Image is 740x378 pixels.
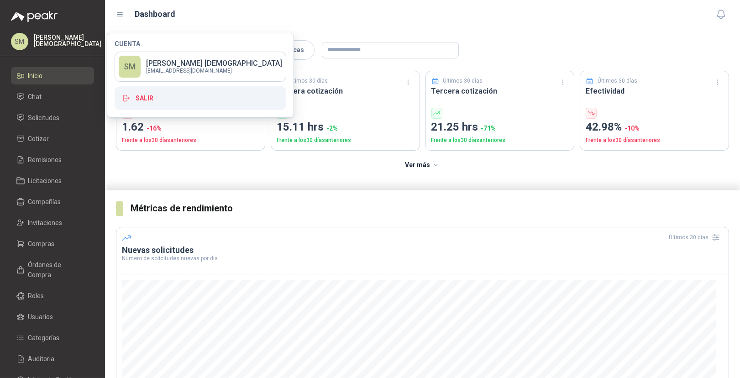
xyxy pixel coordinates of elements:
a: Licitaciones [11,172,94,189]
a: Auditoria [11,350,94,367]
a: Usuarios [11,308,94,325]
span: -2 % [326,125,338,132]
a: Cotizar [11,130,94,147]
a: Chat [11,88,94,105]
span: Categorías [28,333,60,343]
p: [EMAIL_ADDRESS][DOMAIN_NAME] [146,68,282,73]
p: 21.25 hrs [431,119,569,136]
p: Frente a los 30 días anteriores [431,136,569,145]
p: [PERSON_NAME] [DEMOGRAPHIC_DATA] [34,34,101,47]
span: Solicitudes [28,113,60,123]
p: 15.11 hrs [277,119,414,136]
h1: Dashboard [135,8,176,21]
a: SM[PERSON_NAME] [DEMOGRAPHIC_DATA][EMAIL_ADDRESS][DOMAIN_NAME] [115,52,286,82]
span: -16 % [147,125,162,132]
p: [PERSON_NAME] [DEMOGRAPHIC_DATA] [146,60,282,67]
p: Frente a los 30 días anteriores [586,136,723,145]
span: Inicio [28,71,43,81]
h3: Efectividad [586,85,723,97]
span: Invitaciones [28,218,63,228]
img: Logo peakr [11,11,58,22]
h3: Métricas de rendimiento [131,201,729,215]
h3: Primera cotización [277,85,414,97]
span: Chat [28,92,42,102]
span: Remisiones [28,155,62,165]
a: Solicitudes [11,109,94,126]
a: Roles [11,287,94,304]
span: Auditoria [28,354,55,364]
h3: Nuevas solicitudes [122,245,723,256]
a: Compras [11,235,94,252]
p: Frente a los 30 días anteriores [277,136,414,145]
h4: Cuenta [115,41,286,47]
span: Compras [28,239,55,249]
a: Compañías [11,193,94,210]
span: Roles [28,291,44,301]
p: Últimos 30 días [288,77,328,85]
p: 42.98% [586,119,723,136]
a: Órdenes de Compra [11,256,94,283]
div: Últimos 30 días [669,230,723,245]
span: Licitaciones [28,176,62,186]
span: -10 % [625,125,640,132]
p: Número de solicitudes nuevas por día [122,256,723,261]
a: Inicio [11,67,94,84]
a: Remisiones [11,151,94,168]
h3: Tercera cotización [431,85,569,97]
p: Últimos 30 días [598,77,637,85]
div: SM [119,56,141,78]
a: Invitaciones [11,214,94,231]
span: Órdenes de Compra [28,260,85,280]
a: Categorías [11,329,94,346]
p: Frente a los 30 días anteriores [122,136,259,145]
span: Cotizar [28,134,49,144]
span: -71 % [481,125,496,132]
p: 1.62 [122,119,259,136]
button: Ver más [400,156,445,174]
p: Últimos 30 días [443,77,483,85]
div: SM [11,33,28,50]
span: Usuarios [28,312,53,322]
button: Salir [115,86,286,110]
span: Compañías [28,197,61,207]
